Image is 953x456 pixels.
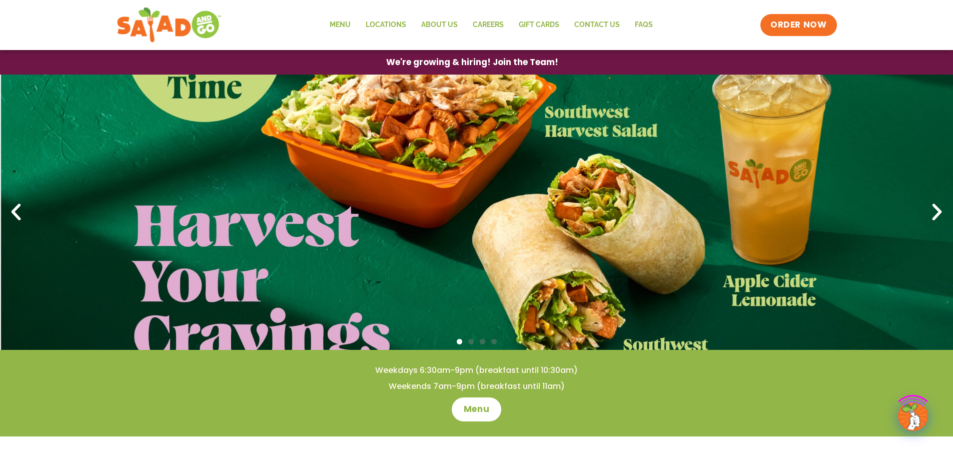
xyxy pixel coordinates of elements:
[627,14,660,37] a: FAQs
[117,5,222,45] img: new-SAG-logo-768×292
[480,339,485,344] span: Go to slide 3
[926,201,948,223] div: Next slide
[414,14,465,37] a: About Us
[457,339,462,344] span: Go to slide 1
[371,51,573,74] a: We're growing & hiring! Join the Team!
[770,19,826,31] span: ORDER NOW
[760,14,836,36] a: ORDER NOW
[386,58,558,67] span: We're growing & hiring! Join the Team!
[491,339,497,344] span: Go to slide 4
[452,397,501,421] a: Menu
[358,14,414,37] a: Locations
[20,365,933,376] h4: Weekdays 6:30am-9pm (breakfast until 10:30am)
[5,201,27,223] div: Previous slide
[468,339,474,344] span: Go to slide 2
[464,403,489,415] span: Menu
[465,14,511,37] a: Careers
[322,14,358,37] a: Menu
[322,14,660,37] nav: Menu
[567,14,627,37] a: Contact Us
[511,14,567,37] a: GIFT CARDS
[20,381,933,392] h4: Weekends 7am-9pm (breakfast until 11am)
